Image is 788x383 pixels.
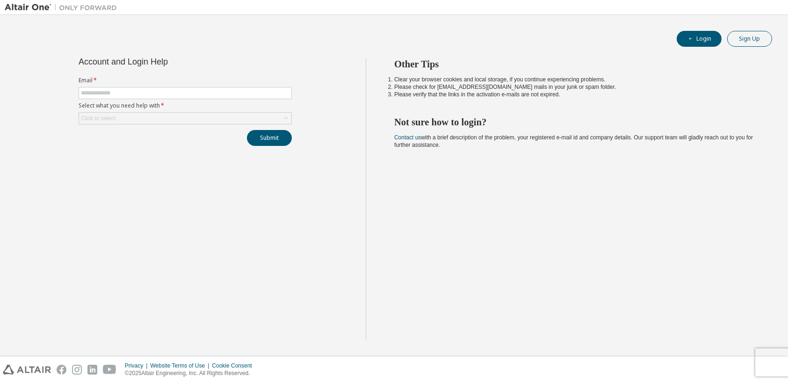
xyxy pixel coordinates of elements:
[57,365,66,375] img: facebook.svg
[247,130,292,146] button: Submit
[79,113,291,124] div: Click to select
[79,77,292,84] label: Email
[125,369,258,377] p: © 2025 Altair Engineering, Inc. All Rights Reserved.
[394,134,421,141] a: Contact us
[394,134,753,148] span: with a brief description of the problem, your registered e-mail id and company details. Our suppo...
[394,116,755,128] h2: Not sure how to login?
[394,83,755,91] li: Please check for [EMAIL_ADDRESS][DOMAIN_NAME] mails in your junk or spam folder.
[103,365,116,375] img: youtube.svg
[394,91,755,98] li: Please verify that the links in the activation e-mails are not expired.
[212,362,257,369] div: Cookie Consent
[394,58,755,70] h2: Other Tips
[125,362,150,369] div: Privacy
[79,58,249,65] div: Account and Login Help
[394,76,755,83] li: Clear your browser cookies and local storage, if you continue experiencing problems.
[677,31,722,47] button: Login
[727,31,772,47] button: Sign Up
[87,365,97,375] img: linkedin.svg
[3,365,51,375] img: altair_logo.svg
[72,365,82,375] img: instagram.svg
[150,362,212,369] div: Website Terms of Use
[81,115,116,122] div: Click to select
[5,3,122,12] img: Altair One
[79,102,292,109] label: Select what you need help with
